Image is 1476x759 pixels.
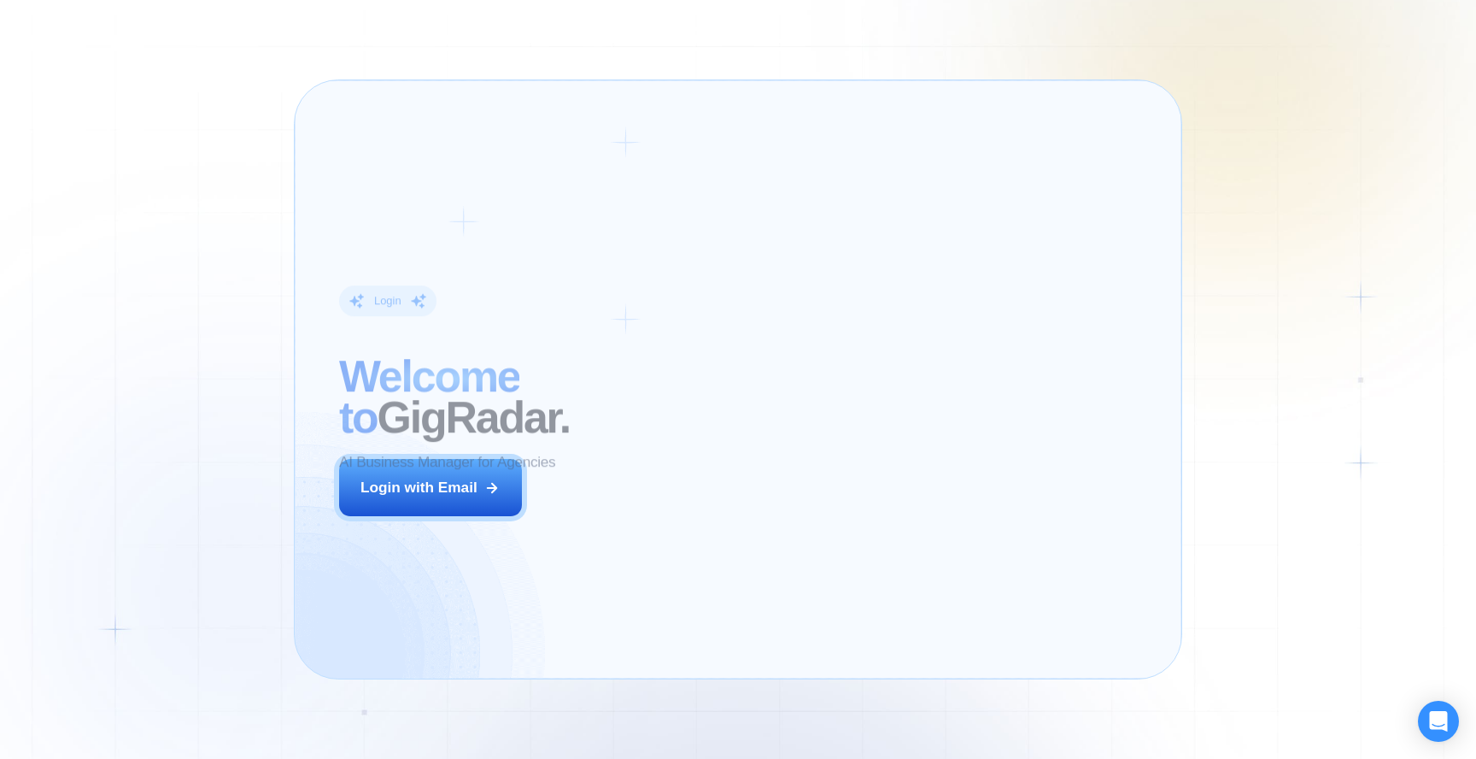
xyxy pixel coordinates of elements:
[339,356,675,438] h2: ‍ GigRadar.
[360,478,477,498] div: Login with Email
[339,351,519,442] span: Welcome to
[339,452,555,473] p: AI Business Manager for Agencies
[1418,701,1459,742] div: Open Intercom Messenger
[339,459,522,516] button: Login with Email
[374,293,401,308] div: Login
